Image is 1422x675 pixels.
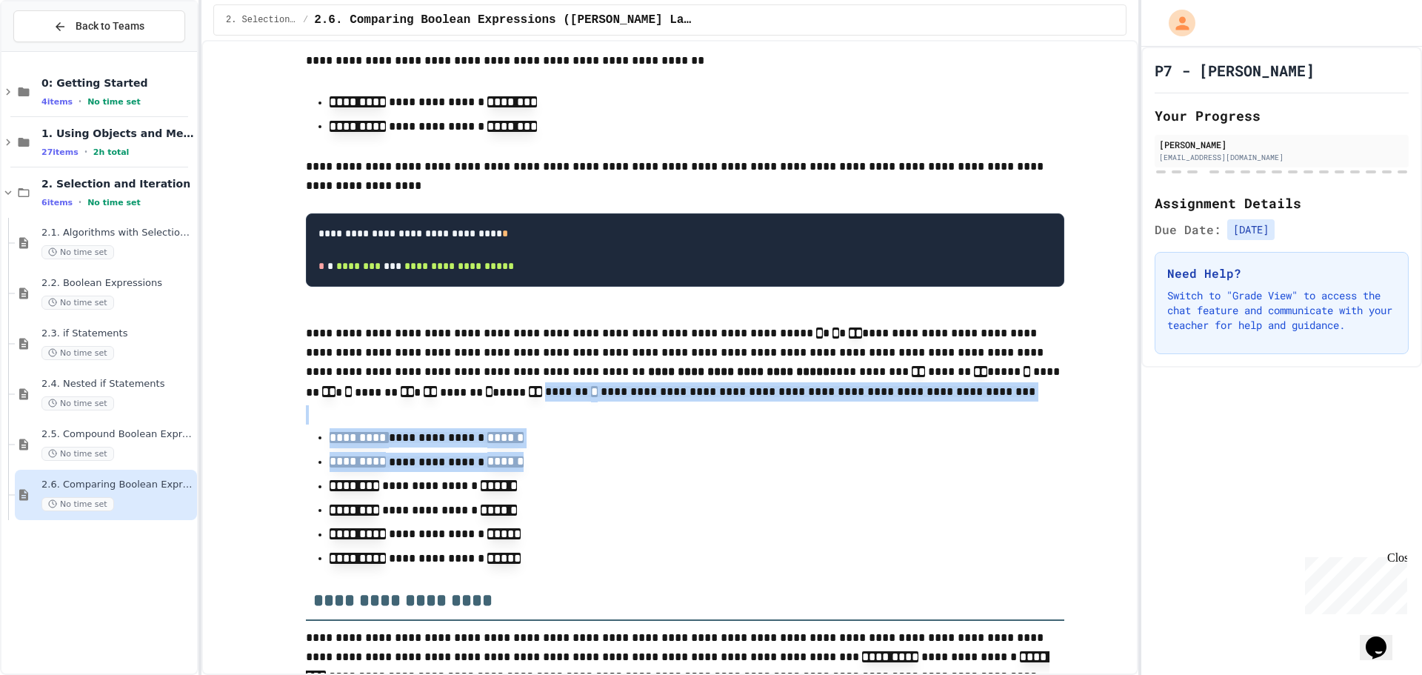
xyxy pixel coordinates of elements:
[41,447,114,461] span: No time set
[1159,138,1404,151] div: [PERSON_NAME]
[41,76,194,90] span: 0: Getting Started
[1299,551,1407,614] iframe: chat widget
[1159,152,1404,163] div: [EMAIL_ADDRESS][DOMAIN_NAME]
[79,196,81,208] span: •
[87,198,141,207] span: No time set
[41,245,114,259] span: No time set
[1167,288,1396,333] p: Switch to "Grade View" to access the chat feature and communicate with your teacher for help and ...
[41,378,194,390] span: 2.4. Nested if Statements
[41,147,79,157] span: 27 items
[1360,616,1407,660] iframe: chat widget
[41,177,194,190] span: 2. Selection and Iteration
[1167,265,1396,282] h3: Need Help?
[303,14,308,26] span: /
[1155,193,1409,213] h2: Assignment Details
[41,296,114,310] span: No time set
[41,396,114,410] span: No time set
[1155,221,1221,239] span: Due Date:
[76,19,144,34] span: Back to Teams
[1153,6,1199,40] div: My Account
[41,428,194,441] span: 2.5. Compound Boolean Expressions
[41,346,114,360] span: No time set
[41,497,114,511] span: No time set
[41,277,194,290] span: 2.2. Boolean Expressions
[1155,60,1315,81] h1: P7 - [PERSON_NAME]
[41,479,194,491] span: 2.6. Comparing Boolean Expressions ([PERSON_NAME] Laws)
[13,10,185,42] button: Back to Teams
[1155,105,1409,126] h2: Your Progress
[1227,219,1275,240] span: [DATE]
[41,227,194,239] span: 2.1. Algorithms with Selection and Repetition
[314,11,693,29] span: 2.6. Comparing Boolean Expressions (De Morgan’s Laws)
[6,6,102,94] div: Chat with us now!Close
[41,127,194,140] span: 1. Using Objects and Methods
[84,146,87,158] span: •
[41,198,73,207] span: 6 items
[79,96,81,107] span: •
[41,97,73,107] span: 4 items
[226,14,297,26] span: 2. Selection and Iteration
[93,147,130,157] span: 2h total
[87,97,141,107] span: No time set
[41,327,194,340] span: 2.3. if Statements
